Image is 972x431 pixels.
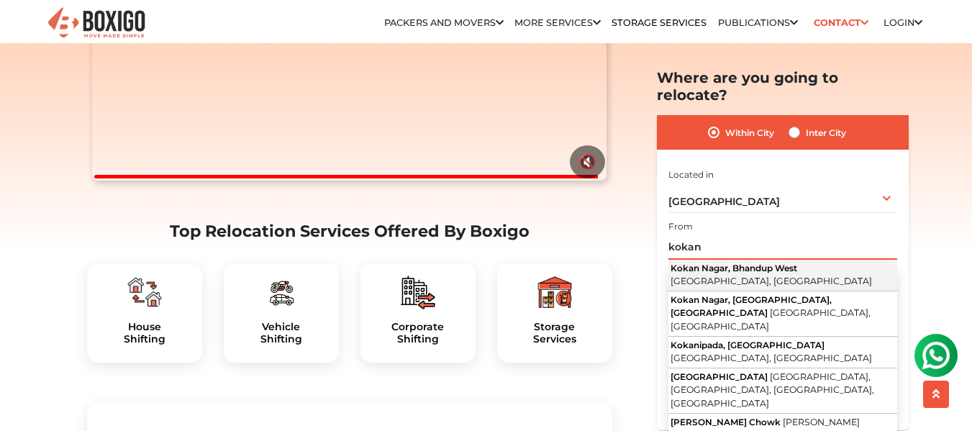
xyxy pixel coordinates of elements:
[806,124,846,141] label: Inter City
[264,275,299,309] img: boxigo_packers_and_movers_plan
[612,17,707,28] a: Storage Services
[401,275,435,309] img: boxigo_packers_and_movers_plan
[671,276,872,286] span: [GEOGRAPHIC_DATA], [GEOGRAPHIC_DATA]
[99,321,191,345] a: HouseShifting
[509,321,601,345] a: StorageServices
[668,235,897,260] input: Select Building or Nearest Landmark
[671,339,825,350] span: Kokanipada, [GEOGRAPHIC_DATA]
[657,69,909,104] h2: Where are you going to relocate?
[668,368,897,413] button: [GEOGRAPHIC_DATA] [GEOGRAPHIC_DATA], [GEOGRAPHIC_DATA], [GEOGRAPHIC_DATA], [GEOGRAPHIC_DATA]
[372,321,464,345] a: CorporateShifting
[923,381,949,408] button: scroll up
[235,321,327,345] a: VehicleShifting
[14,14,43,43] img: whatsapp-icon.svg
[668,195,780,208] span: [GEOGRAPHIC_DATA]
[668,336,897,368] button: Kokanipada, [GEOGRAPHIC_DATA] [GEOGRAPHIC_DATA], [GEOGRAPHIC_DATA]
[671,371,768,381] span: [GEOGRAPHIC_DATA]
[384,17,504,28] a: Packers and Movers
[668,168,714,181] label: Located in
[671,352,872,363] span: [GEOGRAPHIC_DATA], [GEOGRAPHIC_DATA]
[537,275,572,309] img: boxigo_packers_and_movers_plan
[718,17,798,28] a: Publications
[99,321,191,345] h5: House Shifting
[671,263,797,273] span: Kokan Nagar, Bhandup West
[570,145,605,178] button: 🔇
[514,17,601,28] a: More services
[235,321,327,345] h5: Vehicle Shifting
[668,220,693,233] label: From
[671,294,832,318] span: Kokan Nagar, [GEOGRAPHIC_DATA], [GEOGRAPHIC_DATA]
[671,417,781,427] span: [PERSON_NAME] Chowk
[46,6,147,41] img: Boxigo
[671,307,871,332] span: [GEOGRAPHIC_DATA], [GEOGRAPHIC_DATA]
[809,12,873,34] a: Contact
[671,371,874,408] span: [GEOGRAPHIC_DATA], [GEOGRAPHIC_DATA], [GEOGRAPHIC_DATA], [GEOGRAPHIC_DATA]
[884,17,922,28] a: Login
[509,321,601,345] h5: Storage Services
[668,260,897,291] button: Kokan Nagar, Bhandup West [GEOGRAPHIC_DATA], [GEOGRAPHIC_DATA]
[372,321,464,345] h5: Corporate Shifting
[87,222,612,241] h2: Top Relocation Services Offered By Boxigo
[725,124,774,141] label: Within City
[668,291,897,337] button: Kokan Nagar, [GEOGRAPHIC_DATA], [GEOGRAPHIC_DATA] [GEOGRAPHIC_DATA], [GEOGRAPHIC_DATA]
[127,275,162,309] img: boxigo_packers_and_movers_plan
